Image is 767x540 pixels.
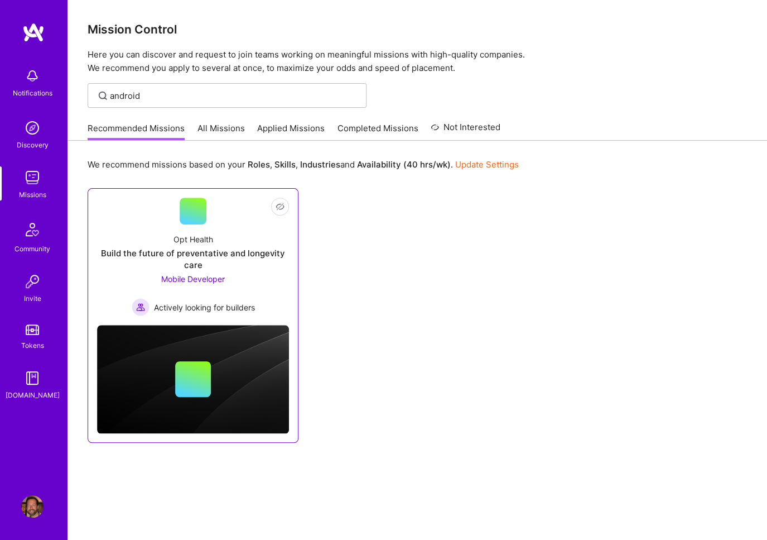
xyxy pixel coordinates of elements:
img: discovery [21,117,44,139]
a: Opt HealthBuild the future of preventative and longevity careMobile Developer Actively looking fo... [97,198,289,316]
div: Tokens [21,340,44,351]
img: teamwork [21,166,44,189]
span: Actively looking for builders [154,302,255,313]
img: cover [97,325,289,433]
a: All Missions [197,122,245,141]
img: bell [21,65,44,87]
span: Mobile Developer [161,274,225,284]
b: Industries [300,159,340,170]
div: Opt Health [173,233,213,245]
div: Notifications [13,87,52,99]
input: Find Mission... [110,90,358,102]
div: Discovery [17,139,49,151]
img: logo [22,22,45,42]
i: icon EyeClosed [276,202,284,211]
img: User Avatar [21,495,44,518]
img: guide book [21,367,44,389]
p: We recommend missions based on your , , and . [88,159,519,170]
div: Invite [24,293,41,304]
a: Applied Missions [257,122,325,141]
img: Community [19,216,46,243]
div: Missions [19,189,46,200]
h3: Mission Control [88,22,747,36]
img: tokens [26,324,39,335]
a: Not Interested [431,121,500,141]
div: Build the future of preventative and longevity care [97,247,289,271]
p: Here you can discover and request to join teams working on meaningful missions with high-quality ... [88,48,747,75]
img: Invite [21,270,44,293]
img: Actively looking for builders [132,298,149,316]
a: Update Settings [455,159,519,170]
b: Skills [274,159,296,170]
b: Availability (40 hrs/wk) [357,159,451,170]
b: Roles [248,159,270,170]
div: [DOMAIN_NAME] [6,389,60,401]
div: Community [15,243,50,255]
a: User Avatar [18,495,46,518]
a: Recommended Missions [88,122,185,141]
i: icon SearchGrey [97,89,109,102]
a: Completed Missions [337,122,418,141]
